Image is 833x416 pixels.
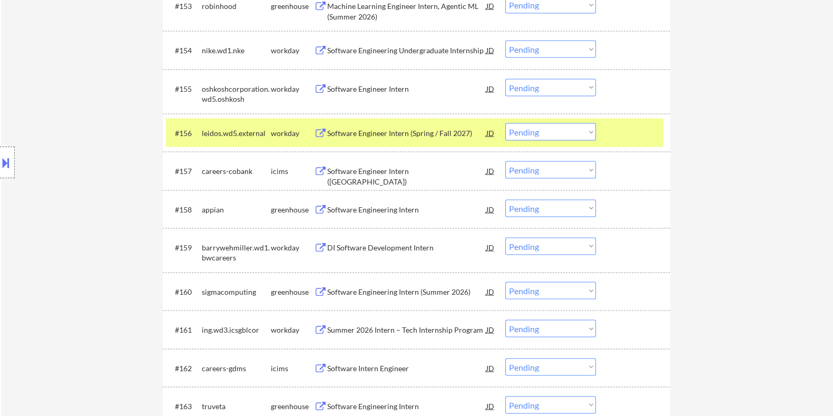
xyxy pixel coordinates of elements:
[485,200,495,219] div: JD
[485,161,495,180] div: JD
[201,45,270,56] div: nike.wd1.nke
[485,320,495,339] div: JD
[201,1,270,12] div: robinhood
[327,243,486,253] div: DI Software Development Intern
[270,325,313,335] div: workday
[327,287,486,297] div: Software Engineering Intern (Summer 2026)
[201,205,270,215] div: appian
[174,287,193,297] div: #160
[201,325,270,335] div: ing.wd3.icsgblcor
[270,166,313,177] div: icims
[270,243,313,253] div: workday
[174,401,193,412] div: #163
[485,41,495,60] div: JD
[485,123,495,142] div: JD
[174,45,193,56] div: #154
[270,205,313,215] div: greenhouse
[327,84,486,94] div: Software Engineer Intern
[270,128,313,139] div: workday
[485,396,495,415] div: JD
[270,287,313,297] div: greenhouse
[270,363,313,374] div: icims
[174,363,193,374] div: #162
[327,166,486,187] div: Software Engineer Intern ([GEOGRAPHIC_DATA])
[201,84,270,104] div: oshkoshcorporation.wd5.oshkosh
[201,128,270,139] div: leidos.wd5.external
[327,205,486,215] div: Software Engineering Intern
[485,79,495,98] div: JD
[485,282,495,301] div: JD
[270,401,313,412] div: greenhouse
[327,325,486,335] div: Summer 2026 Intern – Tech Internship Program
[174,325,193,335] div: #161
[201,287,270,297] div: sigmacomputing
[270,45,313,56] div: workday
[485,359,495,378] div: JD
[327,45,486,56] div: Software Engineering Undergraduate Internship
[270,84,313,94] div: workday
[327,401,486,412] div: Software Engineering Intern
[201,166,270,177] div: careers-cobank
[201,243,270,263] div: barrywehmiller.wd1.bwcareers
[174,1,193,12] div: #153
[327,128,486,139] div: Software Engineer Intern (Spring / Fall 2027)
[327,363,486,374] div: Software Intern Engineer
[327,1,486,22] div: Machine Learning Engineer Intern, Agentic ML (Summer 2026)
[201,363,270,374] div: careers-gdms
[270,1,313,12] div: greenhouse
[485,238,495,257] div: JD
[201,401,270,412] div: truveta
